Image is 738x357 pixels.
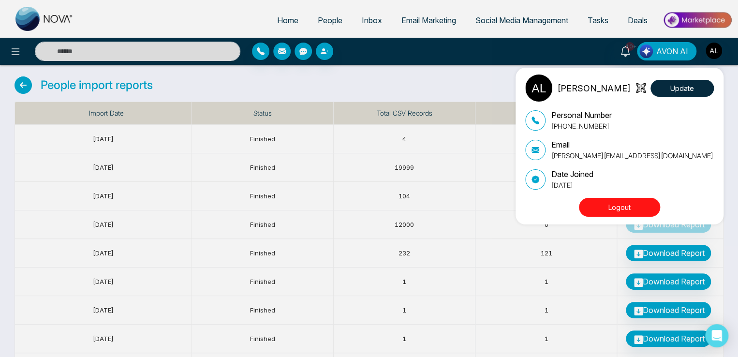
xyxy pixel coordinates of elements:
[551,168,593,180] p: Date Joined
[551,139,713,150] p: Email
[705,324,728,347] div: Open Intercom Messenger
[551,180,593,190] p: [DATE]
[557,82,631,95] p: [PERSON_NAME]
[579,198,660,217] button: Logout
[551,150,713,161] p: [PERSON_NAME][EMAIL_ADDRESS][DOMAIN_NAME]
[551,121,612,131] p: [PHONE_NUMBER]
[551,109,612,121] p: Personal Number
[650,80,714,97] button: Update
